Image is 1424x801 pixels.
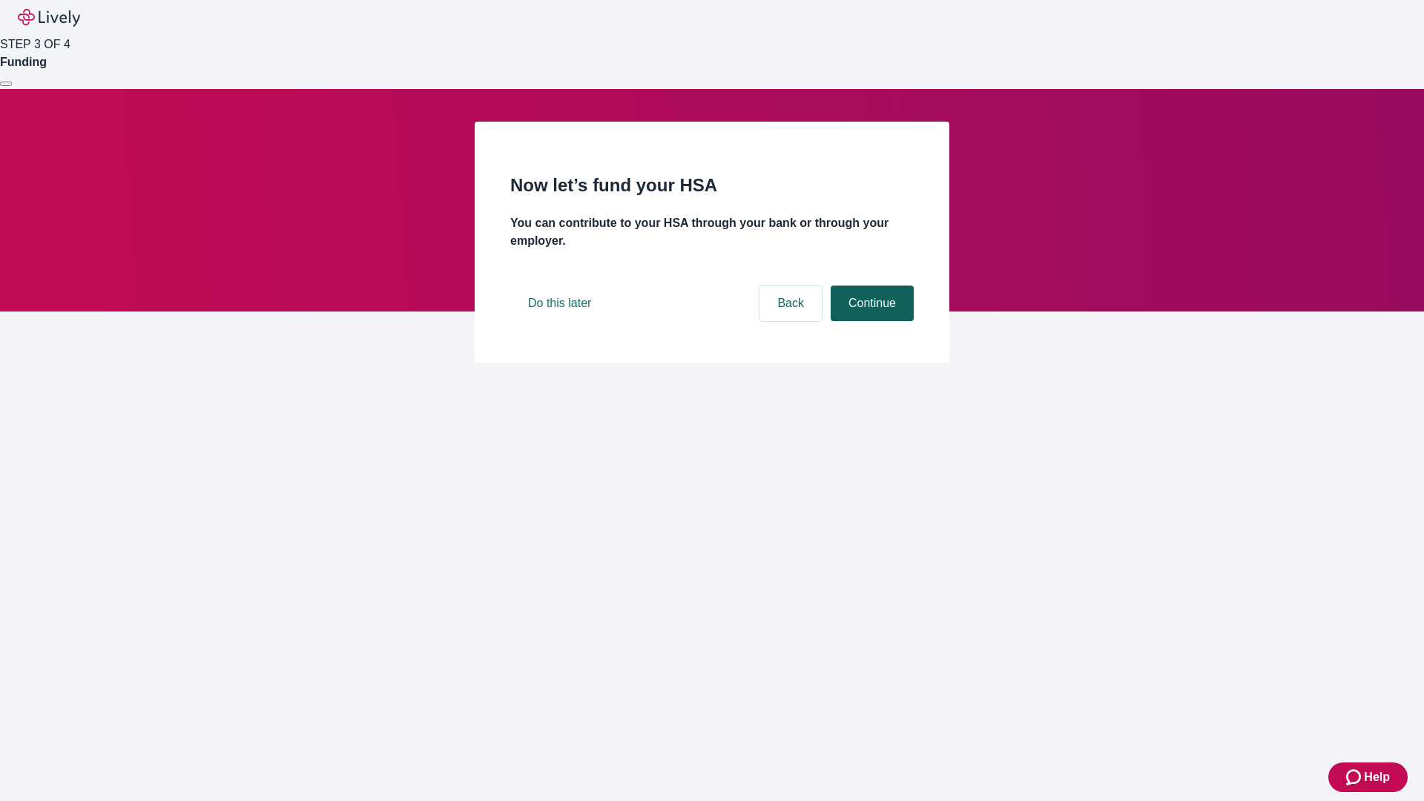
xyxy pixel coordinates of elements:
svg: Zendesk support icon [1346,768,1364,786]
h2: Now let’s fund your HSA [510,172,914,199]
button: Do this later [510,286,609,321]
button: Continue [831,286,914,321]
h4: You can contribute to your HSA through your bank or through your employer. [510,214,914,250]
span: Help [1364,768,1390,786]
button: Back [759,286,822,321]
button: Zendesk support iconHelp [1328,762,1408,792]
img: Lively [18,9,80,27]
